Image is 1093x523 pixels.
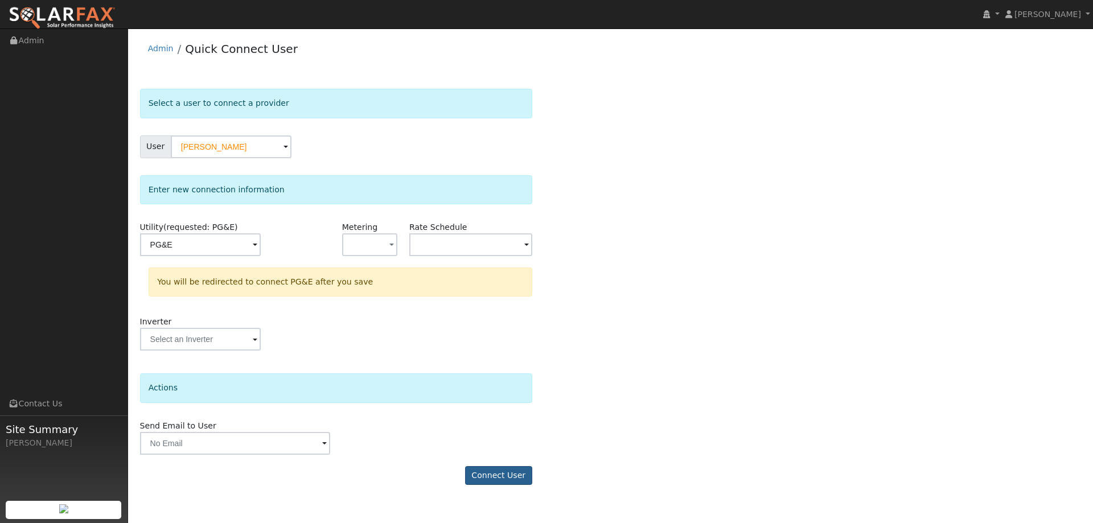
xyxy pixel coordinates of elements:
[185,42,298,56] a: Quick Connect User
[465,466,532,485] button: Connect User
[6,422,122,437] span: Site Summary
[140,373,532,402] div: Actions
[148,44,174,53] a: Admin
[163,223,238,232] span: (requested: PG&E)
[9,6,116,30] img: SolarFax
[140,233,261,256] input: Select a Utility
[140,316,172,328] label: Inverter
[6,437,122,449] div: [PERSON_NAME]
[140,175,532,204] div: Enter new connection information
[140,135,171,158] span: User
[59,504,68,513] img: retrieve
[342,221,378,233] label: Metering
[140,89,532,118] div: Select a user to connect a provider
[149,267,532,296] div: You will be redirected to connect PG&E after you save
[140,432,330,455] input: No Email
[409,221,467,233] label: Rate Schedule
[140,221,238,233] label: Utility
[140,328,261,351] input: Select an Inverter
[1014,10,1081,19] span: [PERSON_NAME]
[171,135,291,158] input: Select a User
[140,420,216,432] label: Send Email to User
